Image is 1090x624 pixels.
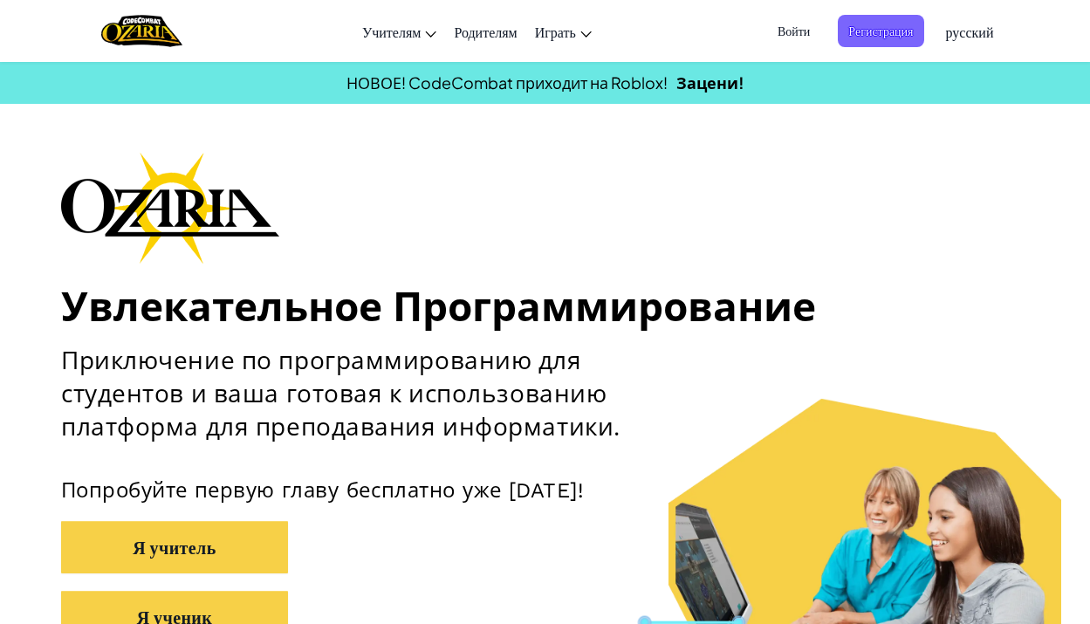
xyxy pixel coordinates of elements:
span: Учителям [362,23,422,41]
button: Я учитель [61,521,288,573]
a: русский [937,8,1003,55]
h1: Увлекательное Программирование [61,281,1029,330]
span: Играть [535,23,576,41]
span: русский [946,23,994,41]
a: Учителям [353,8,446,55]
h2: Приключение по программированию для студентов и ваша готовая к использованию платформа для препод... [61,343,710,442]
img: Home [101,13,182,49]
img: Ozaria branding logo [61,152,279,264]
a: Ozaria by CodeCombat logo [101,13,182,49]
p: Попробуйте первую главу бесплатно уже [DATE]! [61,477,1029,504]
a: Родителям [445,8,525,55]
a: Играть [526,8,600,55]
a: Зацени! [676,72,744,93]
button: Войти [767,15,820,47]
button: Регистрация [838,15,923,47]
span: НОВОЕ! CodeCombat приходит на Roblox! [346,72,668,93]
